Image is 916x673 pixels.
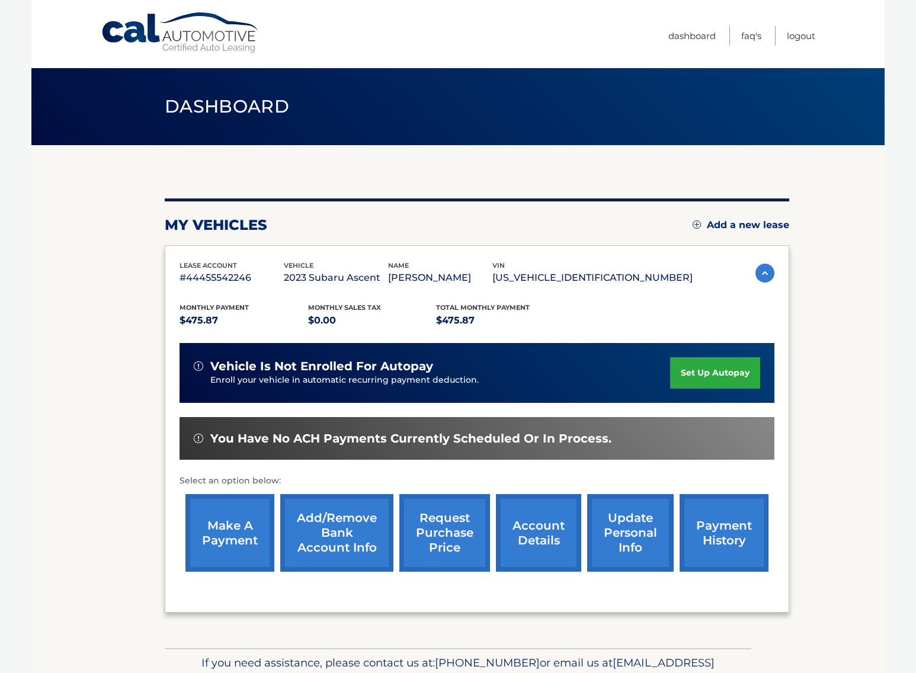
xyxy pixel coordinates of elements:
[670,357,760,389] a: set up autopay
[180,270,284,286] p: #44455542246
[680,494,768,572] a: payment history
[399,494,490,572] a: request purchase price
[284,261,313,270] span: vehicle
[210,431,611,446] span: You have no ACH payments currently scheduled or in process.
[787,26,815,46] a: Logout
[492,261,505,270] span: vin
[693,220,701,229] img: add.svg
[308,312,437,329] p: $0.00
[308,303,381,312] span: Monthly sales Tax
[741,26,761,46] a: FAQ's
[435,656,540,669] span: [PHONE_NUMBER]
[587,494,674,572] a: update personal info
[280,494,393,572] a: Add/Remove bank account info
[755,264,774,283] img: accordion-active.svg
[101,12,261,54] a: Cal Automotive
[284,270,388,286] p: 2023 Subaru Ascent
[668,26,716,46] a: Dashboard
[165,95,289,117] span: Dashboard
[693,219,789,231] a: Add a new lease
[496,494,581,572] a: account details
[180,474,774,488] p: Select an option below:
[436,312,565,329] p: $475.87
[210,359,433,374] span: vehicle is not enrolled for autopay
[180,303,249,312] span: Monthly Payment
[194,434,203,443] img: alert-white.svg
[194,361,203,371] img: alert-white.svg
[165,216,267,234] h2: my vehicles
[436,303,530,312] span: Total Monthly Payment
[185,494,274,572] a: make a payment
[492,270,693,286] p: [US_VEHICLE_IDENTIFICATION_NUMBER]
[210,374,670,387] p: Enroll your vehicle in automatic recurring payment deduction.
[180,312,308,329] p: $475.87
[180,261,237,270] span: lease account
[388,270,492,286] p: [PERSON_NAME]
[388,261,409,270] span: name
